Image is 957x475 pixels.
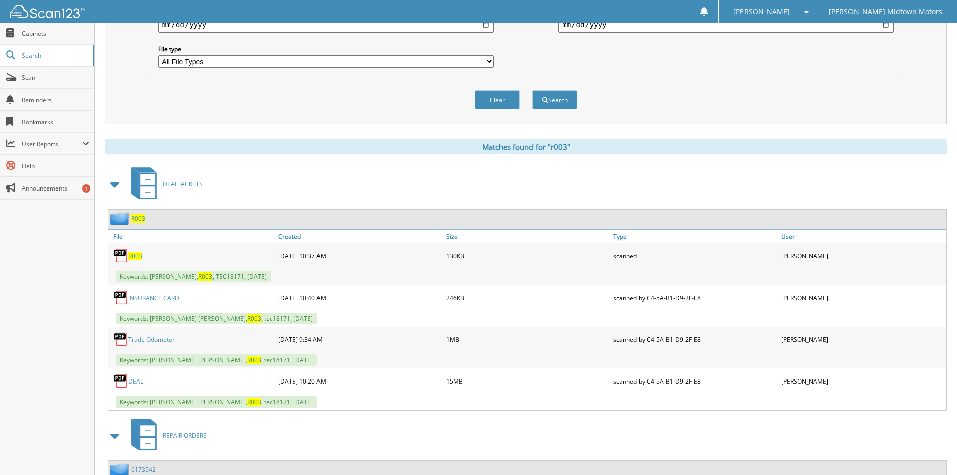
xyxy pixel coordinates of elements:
span: Cabinets [22,29,89,38]
div: [PERSON_NAME] [779,371,946,391]
div: scanned [611,246,779,266]
a: R003 [128,252,142,260]
img: PDF.png [113,290,128,305]
input: start [158,17,494,33]
span: R003 [198,272,212,281]
div: 130KB [444,246,611,266]
span: R003 [247,314,261,323]
div: 1MB [444,329,611,349]
div: scanned by C4-5A-B1-D9-2F-E8 [611,329,779,349]
img: PDF.png [113,332,128,347]
div: 1 [82,184,90,193]
a: REPAIR ORDERS [125,416,207,455]
div: Matches found for "r003" [105,139,947,154]
span: Keywords: [PERSON_NAME] [PERSON_NAME], , tec18171, [DATE] [116,354,317,366]
a: Type [611,230,779,243]
a: Trade Odometer [128,335,175,344]
span: R003 [247,356,261,364]
span: Scan [22,73,89,82]
img: scan123-logo-white.svg [10,5,85,18]
img: PDF.png [113,373,128,389]
a: User [779,230,946,243]
span: Announcements [22,184,89,193]
div: [DATE] 9:34 AM [276,329,444,349]
span: User Reports [22,140,82,148]
div: scanned by C4-5A-B1-D9-2F-E8 [611,371,779,391]
a: File [108,230,276,243]
div: [PERSON_NAME] [779,329,946,349]
div: [DATE] 10:37 AM [276,246,444,266]
span: DEAL JACKETS [163,180,203,188]
span: REPAIR ORDERS [163,431,207,440]
span: [PERSON_NAME] [733,9,790,15]
button: Search [532,90,577,109]
a: 6173542 [131,465,156,474]
div: [PERSON_NAME] [779,246,946,266]
a: R003 [131,214,145,223]
iframe: Chat Widget [907,427,957,475]
span: Help [22,162,89,170]
span: Reminders [22,96,89,104]
a: DEAL JACKETS [125,164,203,204]
span: [PERSON_NAME] Midtown Motors [829,9,942,15]
span: R003 [247,398,261,406]
img: folder2.png [110,212,131,225]
span: Keywords: [PERSON_NAME] [PERSON_NAME], , tec18171, [DATE] [116,396,317,408]
a: Created [276,230,444,243]
span: Keywords: [PERSON_NAME] [PERSON_NAME], , tec18171, [DATE] [116,313,317,324]
div: [DATE] 10:20 AM [276,371,444,391]
div: 246KB [444,288,611,308]
label: File type [158,45,494,53]
div: 15MB [444,371,611,391]
a: DEAL [128,377,143,386]
div: scanned by C4-5A-B1-D9-2F-E8 [611,288,779,308]
div: [PERSON_NAME] [779,288,946,308]
input: end [558,17,894,33]
span: Bookmarks [22,118,89,126]
span: Keywords: [PERSON_NAME], , TEC18171, [DATE] [116,271,271,282]
span: Search [22,51,88,60]
a: Size [444,230,611,243]
img: PDF.png [113,248,128,263]
a: iNSURANCE CARD [128,294,179,302]
div: [DATE] 10:40 AM [276,288,444,308]
button: Clear [475,90,520,109]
